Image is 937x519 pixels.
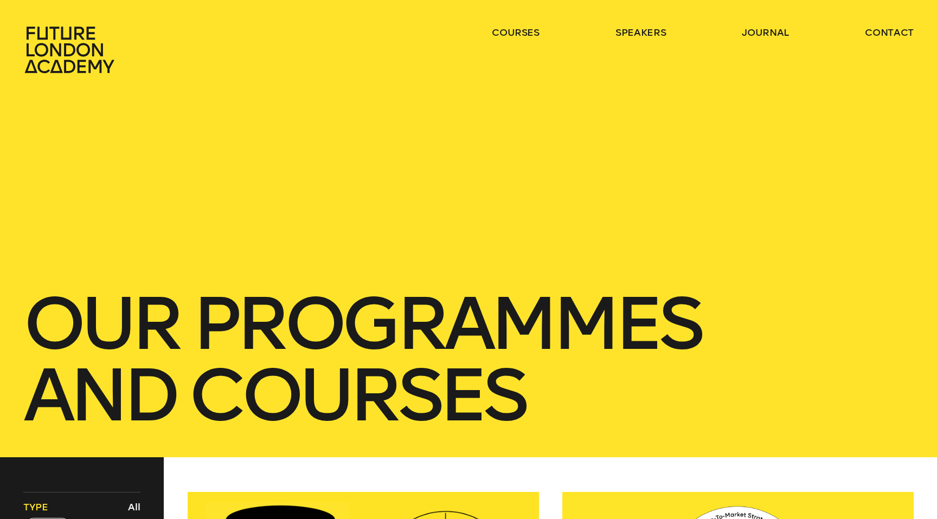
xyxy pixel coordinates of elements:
button: All [125,498,143,516]
a: contact [865,26,914,39]
h1: our Programmes and courses [23,288,914,431]
span: Type [23,501,48,514]
a: journal [742,26,789,39]
a: speakers [615,26,666,39]
a: courses [492,26,540,39]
